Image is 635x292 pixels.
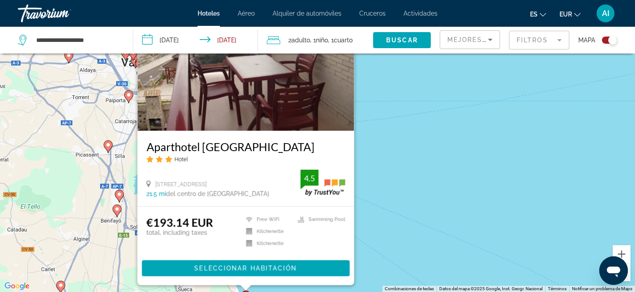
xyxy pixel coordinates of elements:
a: Seleccionar habitación [142,264,349,271]
button: Combinaciones de teclas [385,286,434,292]
span: Niño [316,37,328,44]
a: Alquiler de automóviles [273,10,341,17]
span: Adulto [291,37,310,44]
span: 21.5 mi [146,190,166,197]
button: Travelers: 2 adults, 1 child [258,27,373,53]
span: Mejores descuentos [447,36,537,43]
a: Cruceros [359,10,386,17]
a: Actividades [404,10,437,17]
button: Filter [509,30,569,50]
span: 2 [288,34,310,46]
li: Kitchenette [241,239,293,247]
span: [STREET_ADDRESS] [155,181,206,187]
button: Buscar [373,32,431,48]
button: Seleccionar habitación [142,260,349,276]
img: trustyou-badge.svg [300,169,345,196]
a: Travorium [18,2,107,25]
span: Buscar [386,37,418,44]
li: Swimming Pool [293,216,345,223]
div: 3 star Hotel [146,155,345,163]
li: Kitchenette [241,227,293,235]
a: Aéreo [238,10,255,17]
a: Notificar un problema de Maps [572,286,632,291]
span: , 1 [310,34,328,46]
span: del centro de [GEOGRAPHIC_DATA] [166,190,269,197]
p: total, including taxes [146,229,213,236]
a: Aparthotel [GEOGRAPHIC_DATA] [146,140,345,153]
iframe: Botón para iniciar la ventana de mensajería [599,256,628,285]
button: Toggle map [595,36,617,44]
span: Seleccionar habitación [194,265,297,272]
span: Datos del mapa ©2025 Google, Inst. Geogr. Nacional [439,286,542,291]
a: Hoteles [198,10,220,17]
div: 4.5 [300,173,318,183]
button: Change currency [559,8,580,21]
span: Cuarto [334,37,353,44]
span: , 1 [328,34,353,46]
span: EUR [559,11,572,18]
span: Mapa [578,34,595,46]
mat-select: Sort by [447,34,492,45]
span: AI [602,9,610,18]
button: User Menu [594,4,617,23]
a: Abre esta zona en Google Maps (se abre en una nueva ventana) [2,280,32,292]
img: Google [2,280,32,292]
span: es [530,11,538,18]
ins: €193.14 EUR [146,216,213,229]
a: Términos (se abre en una nueva pestaña) [548,286,567,291]
li: Free WiFi [241,216,293,223]
button: Ampliar [613,245,631,263]
button: Change language [530,8,546,21]
span: Hotel [174,156,188,162]
button: Check-in date: Sep 21, 2025 Check-out date: Sep 23, 2025 [133,27,257,53]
